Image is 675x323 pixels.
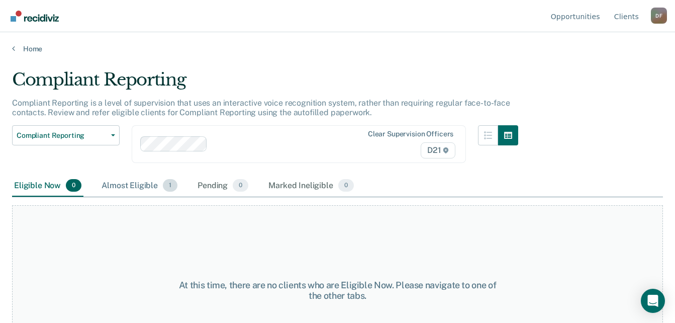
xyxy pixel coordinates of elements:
div: Clear supervision officers [368,130,453,138]
div: Open Intercom Messenger [641,289,665,313]
span: 0 [233,179,248,192]
span: 0 [66,179,81,192]
p: Compliant Reporting is a level of supervision that uses an interactive voice recognition system, ... [12,98,510,117]
button: Profile dropdown button [651,8,667,24]
span: D21 [421,142,455,158]
div: Pending0 [196,175,250,197]
img: Recidiviz [11,11,59,22]
div: At this time, there are no clients who are Eligible Now. Please navigate to one of the other tabs. [175,280,500,301]
span: 1 [163,179,177,192]
span: 0 [338,179,354,192]
div: Almost Eligible1 [100,175,179,197]
div: Marked Ineligible0 [266,175,356,197]
div: Eligible Now0 [12,175,83,197]
div: D F [651,8,667,24]
span: Compliant Reporting [17,131,107,140]
a: Home [12,44,663,53]
div: Compliant Reporting [12,69,518,98]
button: Compliant Reporting [12,125,120,145]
